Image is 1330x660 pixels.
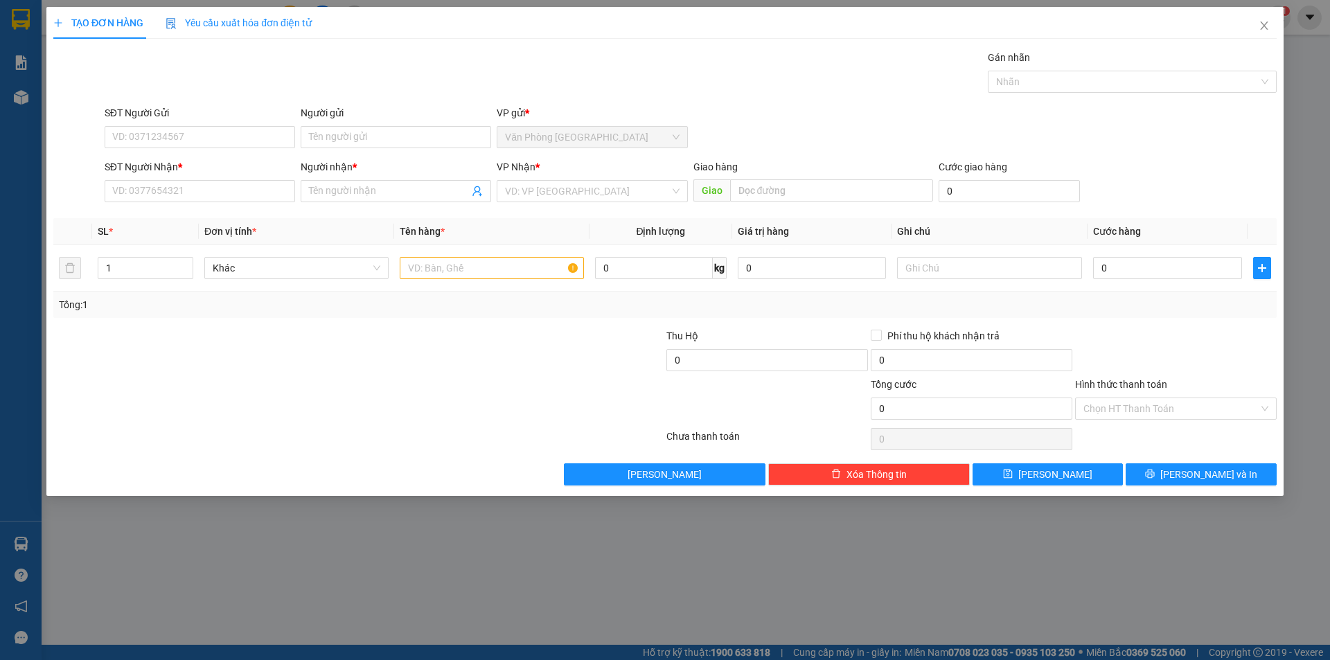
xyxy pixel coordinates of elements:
input: Dọc đường [730,179,933,202]
span: Xóa Thông tin [846,467,907,482]
span: VP Nhận [497,161,536,172]
span: save [1004,469,1013,480]
span: printer [1145,469,1155,480]
span: user-add [472,186,484,197]
span: Giao hàng [693,161,738,172]
div: Tổng: 1 [59,297,513,312]
span: Tên hàng [400,226,445,237]
label: Gán nhãn [988,52,1030,63]
span: plus [1254,262,1270,274]
button: delete [59,257,81,279]
li: Thảo Lan [7,83,160,102]
span: Thu Hộ [666,330,698,341]
div: SĐT Người Gửi [105,105,295,121]
button: printer[PERSON_NAME] và In [1126,463,1277,485]
span: plus [53,18,63,28]
span: [PERSON_NAME] [1019,467,1093,482]
div: Người gửi [301,105,491,121]
label: Cước giao hàng [939,161,1007,172]
button: save[PERSON_NAME] [973,463,1123,485]
input: 0 [738,257,887,279]
button: plus [1253,257,1271,279]
input: Cước giao hàng [939,180,1080,202]
li: In ngày: 15:51 13/08 [7,102,160,122]
span: Yêu cầu xuất hóa đơn điện tử [166,17,312,28]
label: Hình thức thanh toán [1075,379,1167,390]
input: VD: Bàn, Ghế [400,257,584,279]
span: Đơn vị tính [204,226,256,237]
button: [PERSON_NAME] [565,463,766,485]
div: Chưa thanh toán [665,429,869,453]
span: [PERSON_NAME] [628,467,702,482]
button: deleteXóa Thông tin [769,463,970,485]
span: Giá trị hàng [738,226,789,237]
button: Close [1245,7,1284,46]
div: Người nhận [301,159,491,175]
span: kg [713,257,727,279]
span: close [1259,20,1270,31]
input: Ghi Chú [898,257,1082,279]
img: icon [166,18,177,29]
span: Cước hàng [1093,226,1141,237]
span: delete [831,469,841,480]
span: Tổng cước [871,379,916,390]
span: Giao [693,179,730,202]
span: Khác [213,258,380,278]
th: Ghi chú [892,218,1088,245]
div: VP gửi [497,105,688,121]
span: [PERSON_NAME] và In [1160,467,1257,482]
span: SL [98,226,109,237]
div: SĐT Người Nhận [105,159,295,175]
span: Phí thu hộ khách nhận trả [882,328,1005,344]
span: Văn Phòng Sài Gòn [506,127,680,148]
span: Định lượng [637,226,686,237]
span: TẠO ĐƠN HÀNG [53,17,143,28]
